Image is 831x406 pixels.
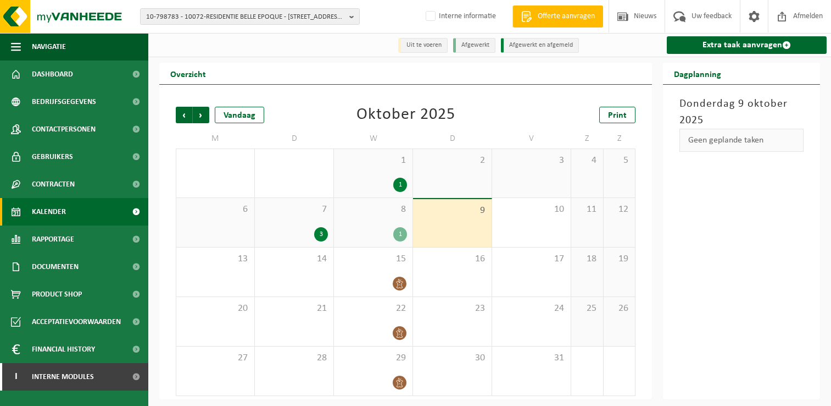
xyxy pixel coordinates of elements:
span: Vorige [176,107,192,123]
span: 19 [609,253,630,265]
span: 26 [609,303,630,315]
td: D [413,129,492,149]
span: Rapportage [32,226,74,253]
span: 2 [419,155,486,167]
h3: Donderdag 9 oktober 2025 [679,96,804,129]
span: Offerte aanvragen [535,11,598,22]
span: 1 [339,155,407,167]
span: 28 [260,352,328,364]
span: 12 [609,204,630,216]
span: 14 [260,253,328,265]
span: Navigatie [32,33,66,61]
span: 24 [498,303,565,315]
td: D [255,129,334,149]
div: 1 [393,227,407,242]
span: 27 [182,352,249,364]
span: Volgende [193,107,209,123]
span: Print [608,111,627,120]
span: 5 [609,155,630,167]
span: 29 [339,352,407,364]
span: 4 [577,155,598,167]
div: Vandaag [215,107,264,123]
span: Contracten [32,171,75,198]
span: 7 [260,204,328,216]
span: 10 [498,204,565,216]
div: Geen geplande taken [679,129,804,152]
span: Kalender [32,198,66,226]
span: 23 [419,303,486,315]
span: 8 [339,204,407,216]
a: Print [599,107,635,123]
span: Interne modules [32,363,94,391]
span: 18 [577,253,598,265]
span: 6 [182,204,249,216]
h2: Dagplanning [663,63,732,84]
span: 11 [577,204,598,216]
td: Z [604,129,636,149]
span: Gebruikers [32,143,73,171]
span: 9 [419,205,486,217]
span: 3 [498,155,565,167]
button: 10-798783 - 10072-RESIDENTIE BELLE EPOQUE - [STREET_ADDRESS][PERSON_NAME] [140,8,360,25]
div: Oktober 2025 [356,107,455,123]
span: 16 [419,253,486,265]
span: I [11,363,21,391]
span: 10-798783 - 10072-RESIDENTIE BELLE EPOQUE - [STREET_ADDRESS][PERSON_NAME] [146,9,345,25]
span: Contactpersonen [32,116,96,143]
span: 13 [182,253,249,265]
span: 21 [260,303,328,315]
td: Z [571,129,604,149]
span: Acceptatievoorwaarden [32,308,121,336]
td: V [492,129,571,149]
label: Interne informatie [423,8,496,25]
h2: Overzicht [159,63,217,84]
span: 20 [182,303,249,315]
div: 3 [314,227,328,242]
span: Documenten [32,253,79,281]
li: Afgewerkt [453,38,495,53]
span: 22 [339,303,407,315]
span: 17 [498,253,565,265]
a: Extra taak aanvragen [667,36,827,54]
span: 15 [339,253,407,265]
td: M [176,129,255,149]
td: W [334,129,413,149]
span: Financial History [32,336,95,363]
span: 31 [498,352,565,364]
li: Afgewerkt en afgemeld [501,38,579,53]
span: Dashboard [32,61,73,88]
span: Product Shop [32,281,82,308]
span: 25 [577,303,598,315]
span: 30 [419,352,486,364]
a: Offerte aanvragen [512,6,603,28]
span: Bedrijfsgegevens [32,88,96,116]
li: Uit te voeren [398,38,448,53]
div: 1 [393,178,407,192]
